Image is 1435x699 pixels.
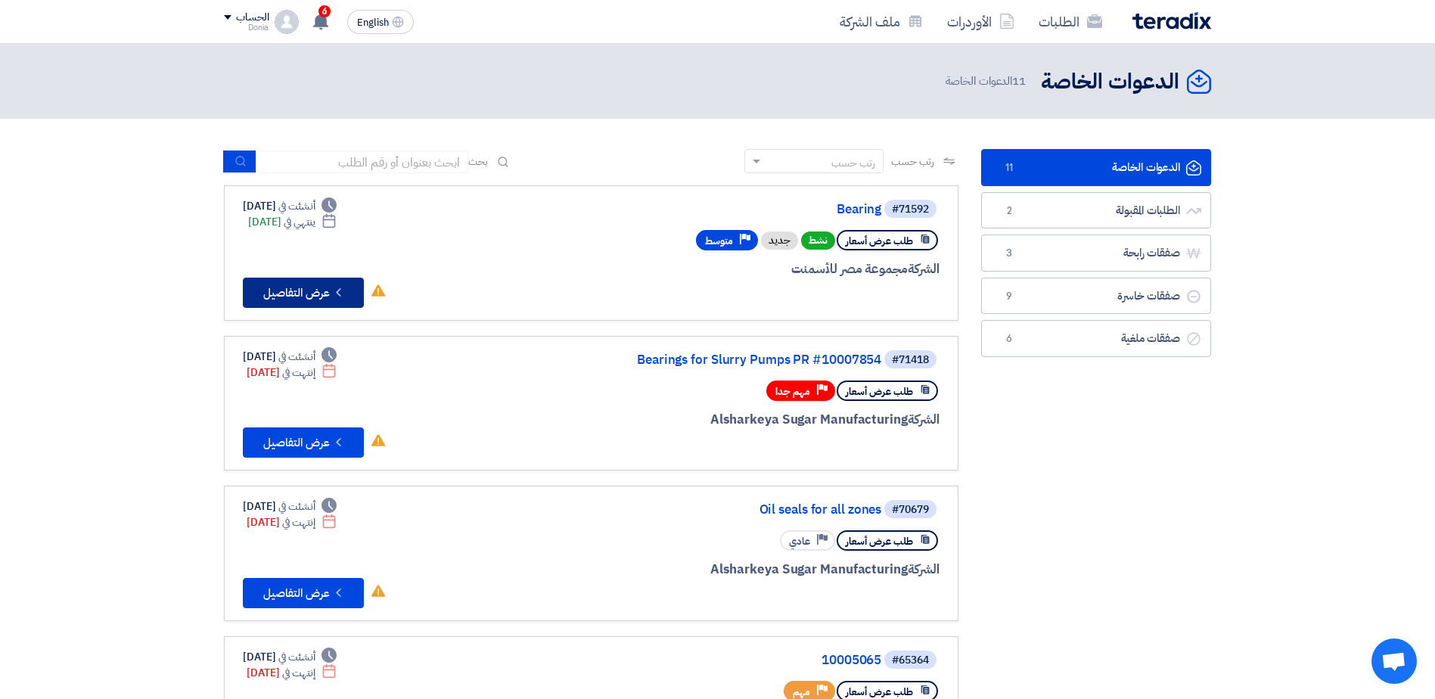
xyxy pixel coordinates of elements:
[357,17,389,28] span: English
[981,320,1211,357] a: صفقات ملغية6
[278,499,315,514] span: أنشئت في
[908,560,940,579] span: الشركة
[576,560,940,579] div: Alsharkeya Sugar Manufacturing
[846,534,913,548] span: طلب عرض أسعار
[846,685,913,699] span: طلب عرض أسعار
[981,235,1211,272] a: صفقات رابحة3
[1000,246,1018,261] span: 3
[284,214,315,230] span: ينتهي في
[1012,73,1026,89] span: 11
[247,514,337,530] div: [DATE]
[278,349,315,365] span: أنشئت في
[789,534,810,548] span: عادي
[243,578,364,608] button: عرض التفاصيل
[1000,160,1018,176] span: 11
[318,5,331,17] span: 6
[946,73,1029,90] span: الدعوات الخاصة
[908,259,940,278] span: الشركة
[576,259,940,279] div: مجموعة مصر للأسمنت
[892,204,929,215] div: #71592
[248,214,337,230] div: [DATE]
[278,649,315,665] span: أنشئت في
[243,198,337,214] div: [DATE]
[579,203,881,216] a: Bearing
[846,234,913,248] span: طلب عرض أسعار
[282,514,315,530] span: إنتهت في
[579,353,881,367] a: Bearings for Slurry Pumps PR #10007854
[282,665,315,681] span: إنتهت في
[243,499,337,514] div: [DATE]
[579,503,881,517] a: Oil seals for all zones
[256,151,468,173] input: ابحث بعنوان أو رقم الطلب
[846,384,913,399] span: طلب عرض أسعار
[1027,4,1114,39] a: الطلبات
[892,355,929,365] div: #71418
[981,149,1211,186] a: الدعوات الخاصة11
[891,154,934,169] span: رتب حسب
[243,278,364,308] button: عرض التفاصيل
[282,365,315,381] span: إنتهت في
[935,4,1027,39] a: الأوردرات
[278,198,315,214] span: أنشئت في
[892,505,929,515] div: #70679
[468,154,488,169] span: بحث
[1000,289,1018,304] span: 9
[1000,331,1018,346] span: 6
[1041,67,1179,97] h2: الدعوات الخاصة
[576,410,940,430] div: Alsharkeya Sugar Manufacturing
[1371,638,1417,684] div: Open chat
[801,231,835,250] span: نشط
[761,231,798,250] div: جديد
[243,349,337,365] div: [DATE]
[236,11,269,24] div: الحساب
[828,4,935,39] a: ملف الشركة
[775,384,810,399] span: مهم جدا
[705,234,733,248] span: متوسط
[243,649,337,665] div: [DATE]
[908,410,940,429] span: الشركة
[247,365,337,381] div: [DATE]
[981,278,1211,315] a: صفقات خاسرة9
[275,10,299,34] img: profile_test.png
[981,192,1211,229] a: الطلبات المقبولة2
[347,10,414,34] button: English
[579,654,881,667] a: 10005065
[831,155,875,171] div: رتب حسب
[243,427,364,458] button: عرض التفاصيل
[1132,12,1211,30] img: Teradix logo
[224,23,269,32] div: Donia
[892,655,929,666] div: #65364
[1000,203,1018,219] span: 2
[247,665,337,681] div: [DATE]
[793,685,810,699] span: مهم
